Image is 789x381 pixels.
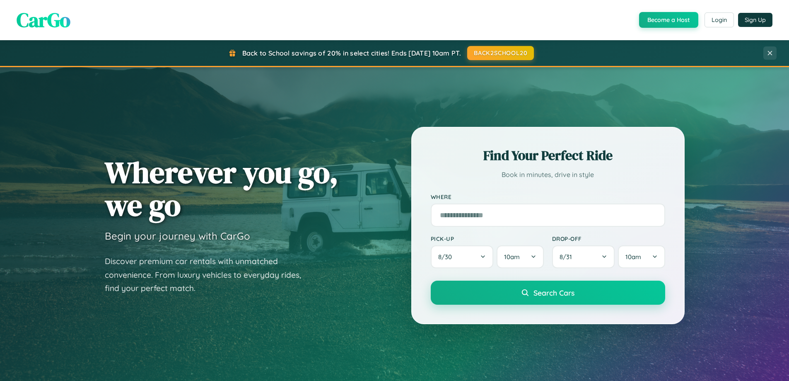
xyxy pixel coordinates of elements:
span: 8 / 31 [560,253,576,261]
button: Login [705,12,734,27]
span: Search Cars [533,288,574,297]
p: Book in minutes, drive in style [431,169,665,181]
button: Become a Host [639,12,698,28]
label: Drop-off [552,235,665,242]
button: Sign Up [738,13,772,27]
h2: Find Your Perfect Ride [431,146,665,165]
button: BACK2SCHOOL20 [467,46,534,60]
p: Discover premium car rentals with unmatched convenience. From luxury vehicles to everyday rides, ... [105,255,312,295]
label: Where [431,193,665,200]
button: 10am [497,245,543,268]
label: Pick-up [431,235,544,242]
span: 10am [625,253,641,261]
span: 10am [504,253,520,261]
button: Search Cars [431,281,665,305]
span: 8 / 30 [438,253,456,261]
button: 8/31 [552,245,615,268]
h3: Begin your journey with CarGo [105,230,250,242]
button: 10am [618,245,665,268]
span: CarGo [17,6,70,34]
button: 8/30 [431,245,494,268]
h1: Wherever you go, we go [105,156,338,221]
span: Back to School savings of 20% in select cities! Ends [DATE] 10am PT. [242,49,461,57]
